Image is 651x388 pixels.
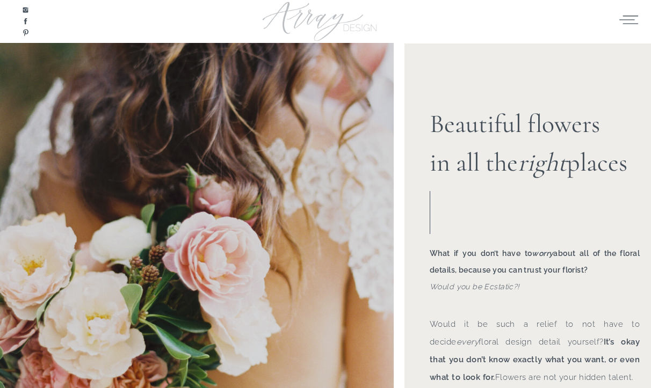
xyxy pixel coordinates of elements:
i: right [518,147,567,178]
b: It’s okay that you don’t know exactly what you want, or even what to look for. [430,337,640,382]
i: every [457,337,479,347]
i: worry [532,249,553,258]
h2: Beautiful flowers in all the places [430,105,641,179]
i: Would you be Ecstatic?! [430,282,519,291]
b: What if you don’t have to about all of the floral details, because you can trust your florist? [430,249,640,274]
